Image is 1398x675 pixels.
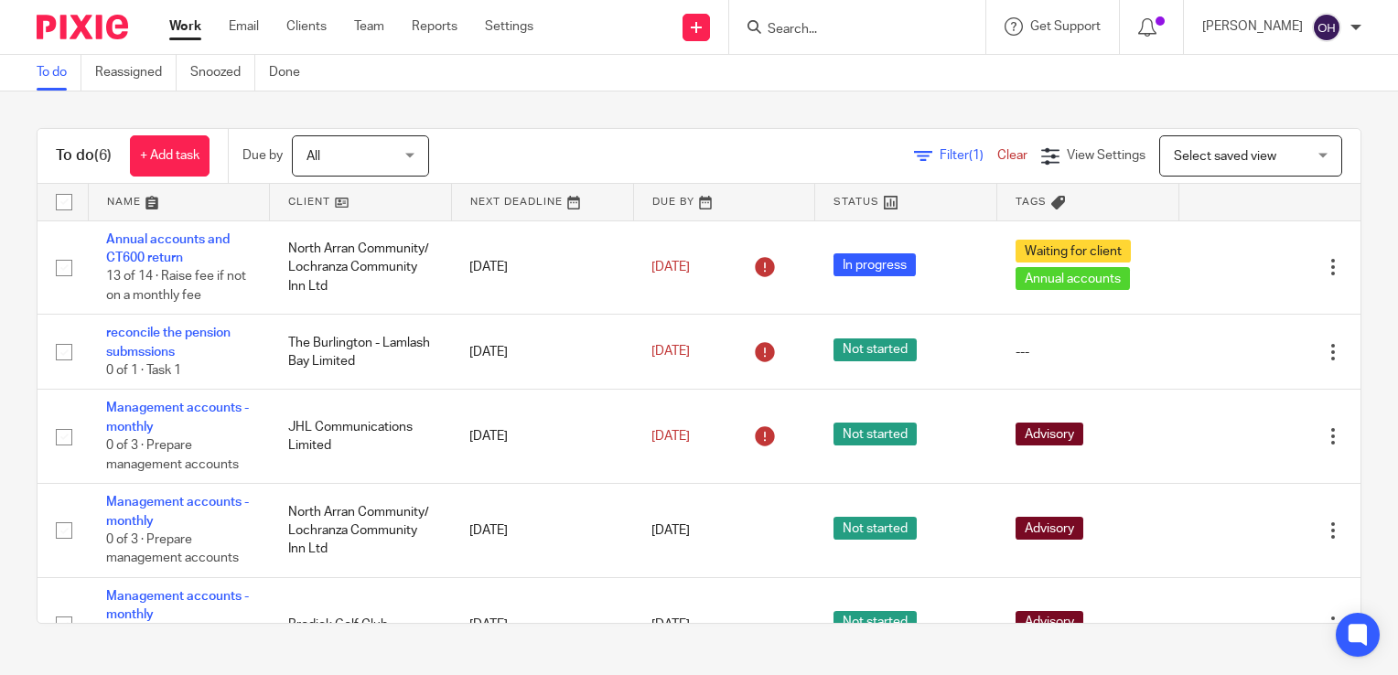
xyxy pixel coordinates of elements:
span: 13 of 14 · Raise fee if not on a monthly fee [106,270,246,302]
span: Get Support [1030,20,1101,33]
a: Team [354,17,384,36]
td: North Arran Community/ Lochranza Community Inn Ltd [270,484,452,578]
a: Clear [997,149,1027,162]
span: Filter [940,149,997,162]
span: Annual accounts [1016,267,1130,290]
span: Advisory [1016,611,1083,634]
a: Work [169,17,201,36]
td: [DATE] [451,578,633,672]
a: Annual accounts and CT600 return [106,233,230,264]
td: [DATE] [451,315,633,390]
span: View Settings [1067,149,1145,162]
a: + Add task [130,135,210,177]
span: (1) [969,149,984,162]
td: [DATE] [451,484,633,578]
span: Advisory [1016,423,1083,445]
p: [PERSON_NAME] [1202,17,1303,36]
a: Reports [412,17,457,36]
td: [DATE] [451,390,633,484]
td: JHL Communications Limited [270,390,452,484]
span: Not started [833,338,917,361]
span: 0 of 1 · Task 1 [106,364,181,377]
span: (6) [94,148,112,163]
span: Tags [1016,197,1047,207]
input: Search [766,22,930,38]
span: 0 of 3 · Prepare management accounts [106,439,239,471]
td: The Burlington - Lamlash Bay Limited [270,315,452,390]
span: [DATE] [651,346,690,359]
a: Management accounts - monthly [106,496,249,527]
h1: To do [56,146,112,166]
img: svg%3E [1312,13,1341,42]
td: [DATE] [451,220,633,315]
span: Select saved view [1174,150,1276,163]
a: Management accounts - monthly [106,402,249,433]
img: Pixie [37,15,128,39]
span: Not started [833,423,917,445]
a: Reassigned [95,55,177,91]
a: Email [229,17,259,36]
a: Clients [286,17,327,36]
td: Brodick Golf Club [270,578,452,672]
span: [DATE] [651,261,690,273]
a: Settings [485,17,533,36]
div: --- [1016,343,1161,361]
td: North Arran Community/ Lochranza Community Inn Ltd [270,220,452,315]
a: Snoozed [190,55,255,91]
span: Advisory [1016,517,1083,540]
span: Not started [833,611,917,634]
span: [DATE] [651,430,690,443]
p: Due by [242,146,283,165]
span: All [306,150,320,163]
a: reconcile the pension submssions [106,327,231,358]
span: Waiting for client [1016,240,1131,262]
a: To do [37,55,81,91]
span: Not started [833,517,917,540]
a: Done [269,55,314,91]
a: Management accounts - monthly [106,590,249,621]
span: [DATE] [651,524,690,537]
span: 0 of 3 · Prepare management accounts [106,533,239,565]
span: [DATE] [651,618,690,631]
span: In progress [833,253,916,276]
